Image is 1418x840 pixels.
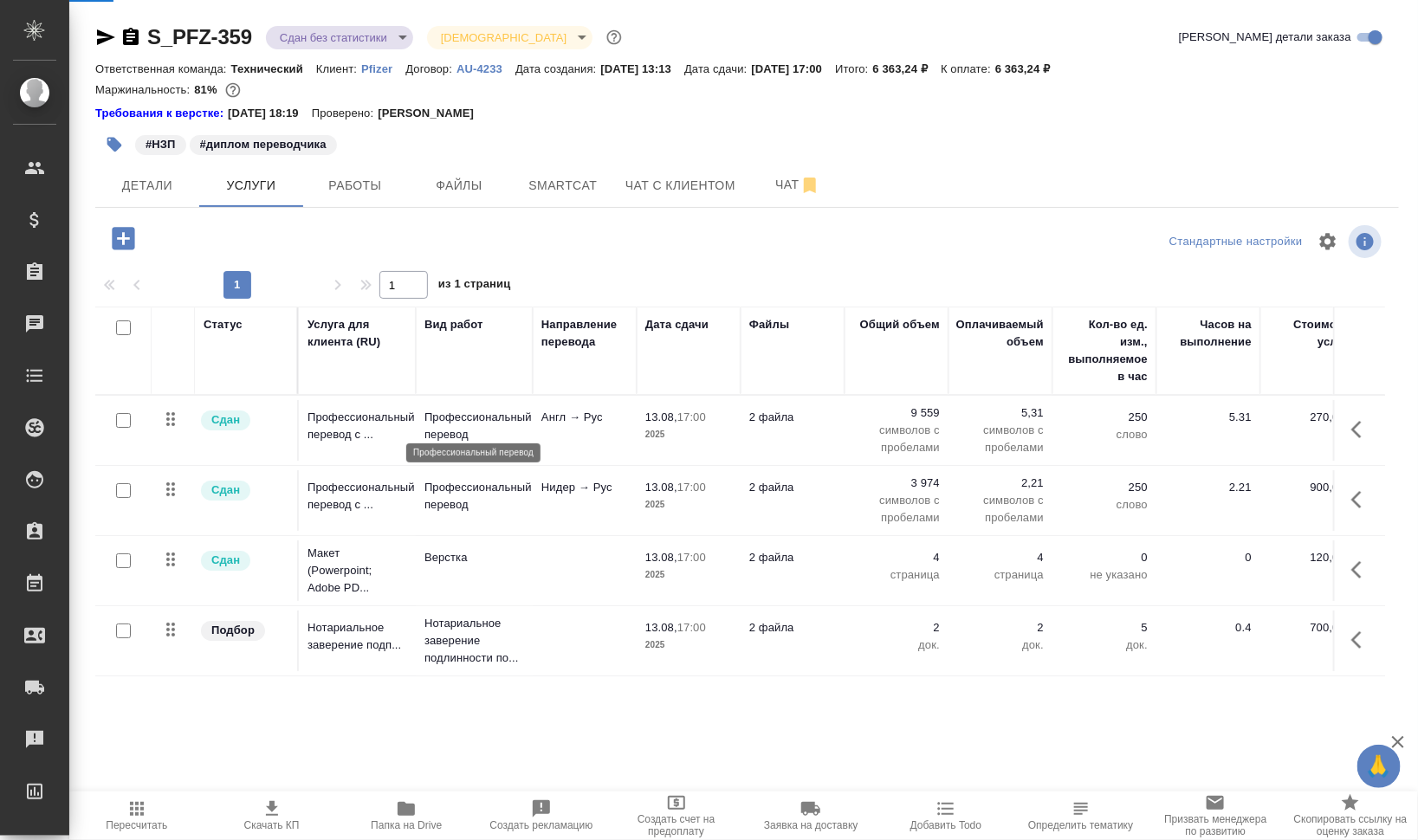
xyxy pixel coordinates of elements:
[308,545,407,597] p: Макет (Powerpoint; Adobe PD...
[371,819,442,831] span: Папка на Drive
[1156,470,1260,531] td: 2.21
[910,819,981,831] span: Добавить Todo
[645,496,732,514] p: 2025
[1156,540,1260,601] td: 0
[316,62,361,75] p: Клиент:
[1341,549,1382,591] button: Показать кнопки
[541,316,628,351] div: Направление перевода
[231,62,316,75] p: Технический
[1013,792,1149,840] button: Определить тематику
[645,636,732,654] p: 2025
[266,26,413,49] div: Сдан без статистики
[95,27,116,48] button: Скопировать ссылку для ЯМессенджера
[95,83,194,96] p: Маржинальность:
[645,551,677,564] p: 13.08,
[957,549,1044,566] p: 4
[1028,819,1133,831] span: Определить тематику
[645,481,677,494] p: 13.08,
[275,30,392,45] button: Сдан без статистики
[211,622,255,639] p: Подбор
[361,62,405,75] p: Pfizer
[684,62,751,75] p: Дата сдачи:
[677,621,706,634] p: 17:00
[957,422,1044,456] p: символов с пробелами
[645,316,709,333] div: Дата сдачи
[645,426,732,443] p: 2025
[418,175,501,197] span: Файлы
[677,481,706,494] p: 17:00
[100,221,147,256] button: Добавить услугу
[1061,316,1148,385] div: Кол-во ед. изм., выполняемое в час
[957,475,1044,492] p: 2,21
[424,479,524,514] p: Профессиональный перевод
[1341,619,1382,661] button: Показать кнопки
[677,551,706,564] p: 17:00
[361,61,405,75] a: Pfizer
[1061,619,1148,636] p: 5
[677,410,706,423] p: 17:00
[645,566,732,584] p: 2025
[314,175,397,197] span: Работы
[853,404,940,422] p: 9 559
[603,26,625,48] button: Доп статусы указывают на важность/срочность заказа
[147,25,252,48] a: S_PFZ-359
[308,619,407,654] p: Нотариальное заверение подп...
[490,819,593,831] span: Создать рекламацию
[95,62,231,75] p: Ответственная команда:
[210,175,293,197] span: Услуги
[424,316,483,333] div: Вид работ
[1357,745,1401,788] button: 🙏
[200,136,327,153] p: #диплом переводчика
[146,136,176,153] p: #НЗП
[957,619,1044,636] p: 2
[228,105,312,122] p: [DATE] 18:19
[800,175,820,196] svg: Отписаться
[645,410,677,423] p: 13.08,
[749,409,836,426] p: 2 файла
[1269,619,1356,636] p: 700,00 ₽
[1179,29,1351,46] span: [PERSON_NAME] детали заказа
[853,619,940,636] p: 2
[1341,479,1382,520] button: Показать кнопки
[853,422,940,456] p: символов с пробелами
[339,792,474,840] button: Папка на Drive
[957,404,1044,422] p: 5,31
[436,30,572,45] button: [DEMOGRAPHIC_DATA]
[474,792,609,840] button: Создать рекламацию
[609,792,744,840] button: Создать счет на предоплату
[625,175,735,197] span: Чат с клиентом
[188,136,339,151] span: диплом переводчика
[120,27,141,48] button: Скопировать ссылку
[1061,496,1148,514] p: слово
[1149,792,1284,840] button: Призвать менеджера по развитию
[601,62,685,75] p: [DATE] 13:13
[749,479,836,496] p: 2 файла
[308,479,407,514] p: Профессиональный перевод с ...
[995,62,1064,75] p: 6 363,24 ₽
[308,409,407,443] p: Профессиональный перевод с ...
[1269,549,1356,566] p: 120,00 ₽
[957,636,1044,654] p: док.
[749,316,789,333] div: Файлы
[956,316,1044,351] div: Оплачиваемый объем
[645,621,677,634] p: 13.08,
[427,26,592,49] div: Сдан без статистики
[222,79,244,101] button: 1029.56 RUB;
[204,316,243,333] div: Статус
[424,409,524,443] p: Профессиональный перевод
[1061,566,1148,584] p: не указано
[211,411,240,429] p: Сдан
[619,813,734,837] span: Создать счет на предоплату
[95,105,228,122] a: Требования к верстке:
[405,62,456,75] p: Договор:
[957,492,1044,527] p: символов с пробелами
[541,409,628,426] p: Англ → Рус
[1293,813,1408,837] span: Скопировать ссылку на оценку заказа
[835,62,872,75] p: Итого:
[521,175,605,197] span: Smartcat
[1269,479,1356,496] p: 900,00 ₽
[456,61,515,75] a: AU-4233
[1061,426,1148,443] p: слово
[853,475,940,492] p: 3 974
[133,136,188,151] span: НЗП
